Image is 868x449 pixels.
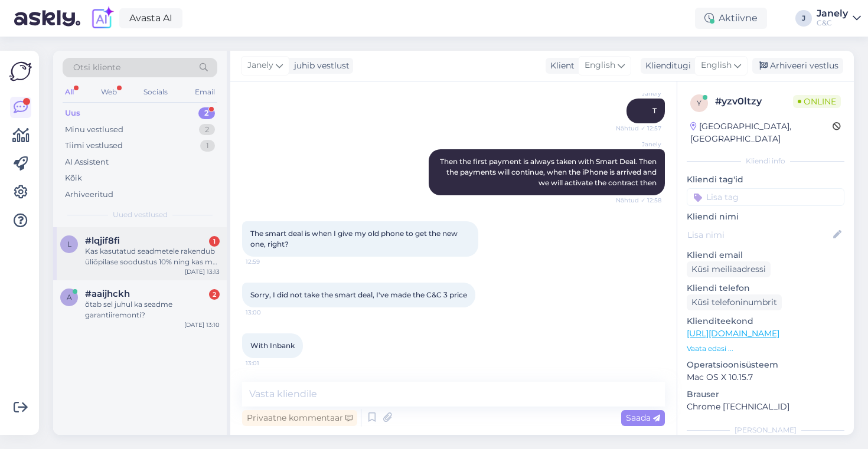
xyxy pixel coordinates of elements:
[65,172,82,184] div: Kõik
[687,401,844,413] p: Chrome [TECHNICAL_ID]
[65,156,109,168] div: AI Assistent
[198,107,215,119] div: 2
[63,84,76,100] div: All
[73,61,120,74] span: Otsi kliente
[616,196,661,205] span: Nähtud ✓ 12:58
[99,84,119,100] div: Web
[242,410,357,426] div: Privaatne kommentaar
[250,290,467,299] span: Sorry, I did not take the smart deal, I've made the C&C 3 price
[652,106,657,115] span: T
[617,89,661,98] span: Janely
[65,124,123,136] div: Minu vestlused
[250,229,459,248] span: The smart deal is when I give my old phone to get the new one, right?
[246,359,290,368] span: 13:01
[209,289,220,300] div: 2
[209,236,220,247] div: 1
[585,59,615,72] span: English
[85,235,120,246] span: #lqjif8fi
[687,249,844,261] p: Kliendi email
[701,59,732,72] span: English
[85,289,130,299] span: #aaijhckh
[65,140,123,152] div: Tiimi vestlused
[626,412,660,423] span: Saada
[715,94,793,109] div: # yzv0ltzy
[817,18,848,28] div: C&C
[695,8,767,29] div: Aktiivne
[817,9,848,18] div: Janely
[546,60,575,72] div: Klient
[184,320,220,329] div: [DATE] 13:10
[247,59,273,72] span: Janely
[246,308,290,317] span: 13:00
[687,211,844,223] p: Kliendi nimi
[687,388,844,401] p: Brauser
[250,341,295,350] span: With Inbank
[687,173,844,186] p: Kliendi tag'id
[690,120,833,145] div: [GEOGRAPHIC_DATA], [GEOGRAPHIC_DATA]
[795,10,812,27] div: J
[67,240,71,248] span: l
[687,359,844,371] p: Operatsioonisüsteem
[817,9,861,28] a: JanelyC&C
[119,8,182,28] a: Avasta AI
[697,99,701,107] span: y
[752,58,843,74] div: Arhiveeri vestlus
[687,228,831,241] input: Lisa nimi
[687,328,779,339] a: [URL][DOMAIN_NAME]
[687,282,844,294] p: Kliendi telefon
[67,293,72,301] span: a
[289,60,350,72] div: juhib vestlust
[687,343,844,354] p: Vaata edasi ...
[617,140,661,149] span: Janely
[85,246,220,267] div: Kas kasutatud seadmetele rakendub üliõpilase soodustus 10% ning kas ma saaksin sinna otsa panna t...
[199,124,215,136] div: 2
[246,257,290,266] span: 12:59
[440,157,658,187] span: Then the first payment is always taken with Smart Deal. Then the payments will continue, when the...
[687,315,844,327] p: Klienditeekond
[65,107,80,119] div: Uus
[687,261,771,277] div: Küsi meiliaadressi
[90,6,115,31] img: explore-ai
[113,209,168,220] span: Uued vestlused
[85,299,220,320] div: õtab sel juhul ka seadme garantiiremonti?
[793,95,841,108] span: Online
[65,189,113,201] div: Arhiveeritud
[192,84,217,100] div: Email
[9,60,32,83] img: Askly Logo
[687,371,844,384] p: Mac OS X 10.15.7
[641,60,691,72] div: Klienditugi
[616,124,661,133] span: Nähtud ✓ 12:57
[185,267,220,276] div: [DATE] 13:13
[687,425,844,435] div: [PERSON_NAME]
[687,188,844,206] input: Lisa tag
[687,156,844,166] div: Kliendi info
[141,84,170,100] div: Socials
[200,140,215,152] div: 1
[687,294,782,310] div: Küsi telefoninumbrit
